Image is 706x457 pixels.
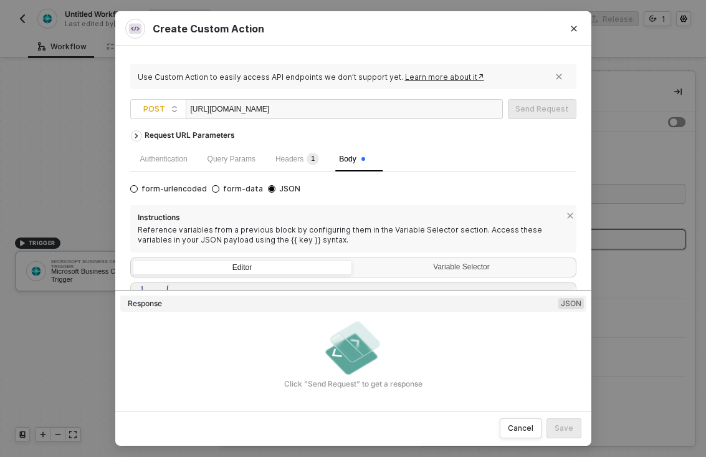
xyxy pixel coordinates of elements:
[140,153,188,165] div: Authentication
[558,298,584,309] span: JSON
[275,155,319,163] span: Headers
[405,72,484,82] a: Learn more about it↗
[138,213,561,225] span: Instructions
[138,72,550,82] div: Use Custom Action to easily access API endpoints we don’t support yet.
[307,153,319,165] sup: 1
[508,423,533,433] div: Cancel
[219,184,263,194] span: form-data
[143,100,178,118] span: POST
[138,225,569,244] div: Reference variables from a previous block by configuring them in the Variable Selector section. A...
[275,184,300,194] span: JSON
[129,22,141,35] img: integration-icon
[191,100,315,120] div: [URL][DOMAIN_NAME]
[120,379,586,389] div: Click ”Send Request” to get a response
[339,155,365,163] span: Body
[166,284,169,293] span: {
[361,262,565,272] div: Variable Selector
[125,19,581,39] div: Create Custom Action
[322,317,384,379] img: empty-state-send-request
[508,99,576,119] button: Send Request
[128,299,162,309] div: Response
[133,261,351,278] div: Editor
[131,134,141,139] span: icon-arrow-right
[500,418,541,438] button: Cancel
[312,155,315,162] span: 1
[546,418,581,438] button: Save
[125,283,144,294] div: 1
[138,184,207,194] span: form-urlencoded
[555,73,563,80] span: icon-close
[556,11,591,46] button: Close
[566,212,576,219] span: icon-close
[208,155,255,163] span: Query Params
[138,124,241,147] div: Request URL Parameters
